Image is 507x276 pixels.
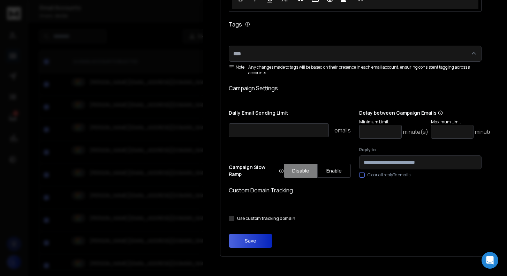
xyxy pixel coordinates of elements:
[334,126,351,135] p: emails
[482,252,498,269] div: Open Intercom Messenger
[229,64,482,76] div: Any changes made to tags will be based on their presence in each email account, ensuring consiste...
[229,164,284,178] p: Campaign Slow Ramp
[359,109,500,116] p: Delay between Campaign Emails
[359,147,482,153] label: Reply to
[359,119,428,125] p: Minimum Limit
[475,128,500,136] p: minute(s)
[431,119,500,125] p: Maximum Limit
[229,84,482,92] h1: Campaign Settings
[403,128,428,136] p: minute(s)
[229,20,242,29] h1: Tags
[368,172,410,178] label: Clear all replyTo emails
[229,186,482,194] h1: Custom Domain Tracking
[284,164,317,178] button: Disable
[229,234,272,248] button: Save
[229,64,245,70] span: Note:
[237,216,295,221] label: Use custom tracking domain
[317,164,351,178] button: Enable
[229,109,351,119] p: Daily Email Sending Limit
